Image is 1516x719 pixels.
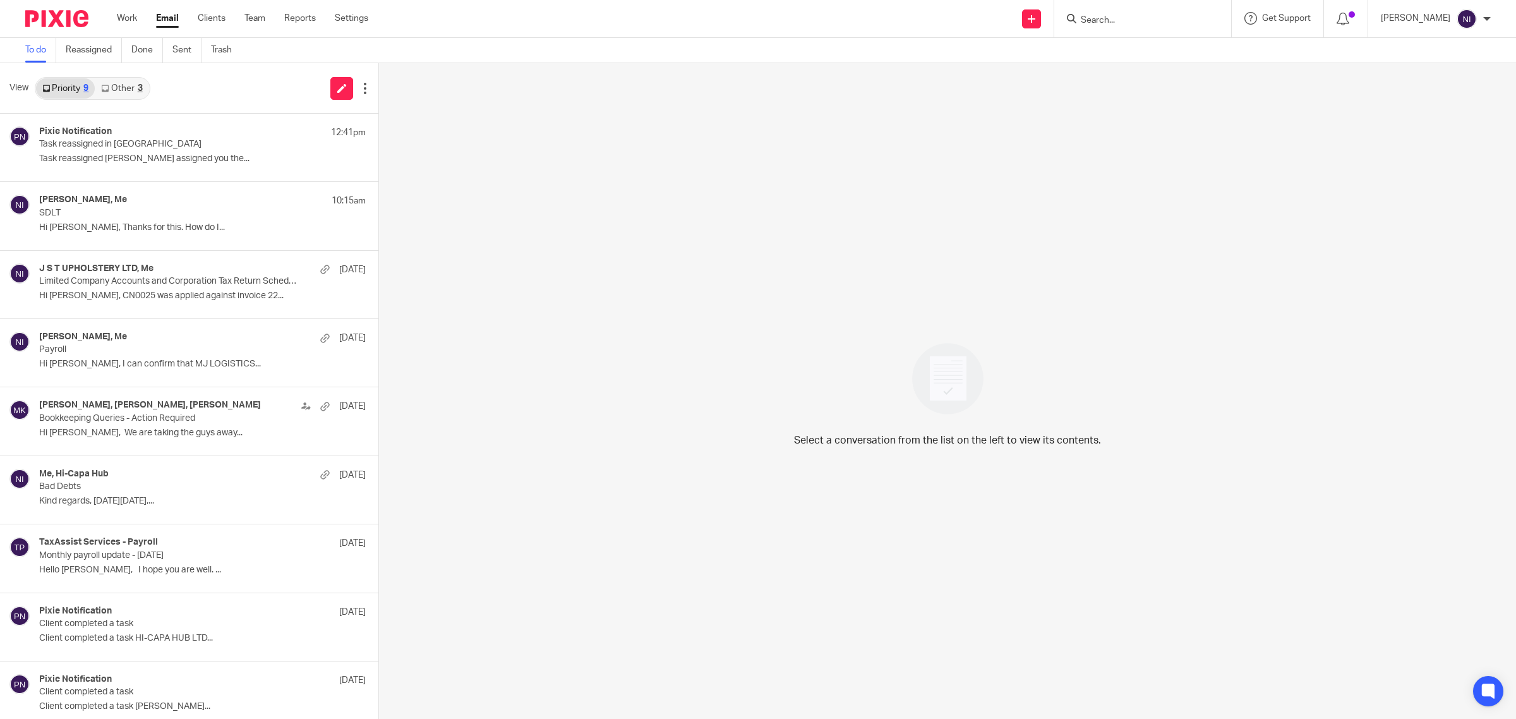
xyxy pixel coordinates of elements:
[39,674,112,685] h4: Pixie Notification
[9,674,30,694] img: svg%3E
[39,428,366,438] p: Hi [PERSON_NAME], We are taking the guys away...
[25,38,56,63] a: To do
[339,674,366,687] p: [DATE]
[198,12,226,25] a: Clients
[9,82,28,95] span: View
[39,550,301,561] p: Monthly payroll update - [DATE]
[335,12,368,25] a: Settings
[39,701,366,712] p: Client completed a task [PERSON_NAME]...
[39,154,366,164] p: Task reassigned [PERSON_NAME] assigned you the...
[339,263,366,276] p: [DATE]
[339,469,366,481] p: [DATE]
[339,606,366,619] p: [DATE]
[39,359,366,370] p: Hi [PERSON_NAME], I can confirm that MJ LOGISTICS...
[39,126,112,137] h4: Pixie Notification
[39,222,366,233] p: Hi [PERSON_NAME], Thanks for this. How do I...
[39,344,301,355] p: Payroll
[794,433,1101,448] p: Select a conversation from the list on the left to view its contents.
[9,126,30,147] img: svg%3E
[66,38,122,63] a: Reassigned
[39,291,366,301] p: Hi [PERSON_NAME], CN0025 was applied against invoice 22...
[211,38,241,63] a: Trash
[39,619,301,629] p: Client completed a task
[904,335,992,423] img: image
[39,332,127,342] h4: [PERSON_NAME], Me
[172,38,202,63] a: Sent
[39,633,366,644] p: Client completed a task HI-CAPA HUB LTD...
[39,469,109,480] h4: Me, Hi-Capa Hub
[9,195,30,215] img: svg%3E
[39,565,366,576] p: Hello [PERSON_NAME], I hope you are well. ...
[1381,12,1450,25] p: [PERSON_NAME]
[39,400,261,411] h4: [PERSON_NAME], [PERSON_NAME], [PERSON_NAME]
[9,263,30,284] img: svg%3E
[39,687,301,698] p: Client completed a task
[284,12,316,25] a: Reports
[339,537,366,550] p: [DATE]
[39,606,112,617] h4: Pixie Notification
[331,126,366,139] p: 12:41pm
[39,195,127,205] h4: [PERSON_NAME], Me
[9,400,30,420] img: svg%3E
[39,263,153,274] h4: J S T UPHOLSTERY LTD, Me
[138,84,143,93] div: 3
[1080,15,1193,27] input: Search
[9,537,30,557] img: svg%3E
[156,12,179,25] a: Email
[39,413,301,424] p: Bookkeeping Queries - Action Required
[95,78,148,99] a: Other3
[131,38,163,63] a: Done
[39,481,301,492] p: Bad Debts
[39,537,158,548] h4: TaxAssist Services - Payroll
[117,12,137,25] a: Work
[25,10,88,27] img: Pixie
[83,84,88,93] div: 9
[9,469,30,489] img: svg%3E
[39,276,301,287] p: Limited Company Accounts and Corporation Tax Return Scheduled
[39,139,301,150] p: Task reassigned in [GEOGRAPHIC_DATA]
[339,400,366,413] p: [DATE]
[1262,14,1311,23] span: Get Support
[9,332,30,352] img: svg%3E
[1457,9,1477,29] img: svg%3E
[39,208,301,219] p: SDLT
[36,78,95,99] a: Priority9
[9,606,30,626] img: svg%3E
[244,12,265,25] a: Team
[332,195,366,207] p: 10:15am
[339,332,366,344] p: [DATE]
[39,496,366,507] p: Kind regards, [DATE][DATE],...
